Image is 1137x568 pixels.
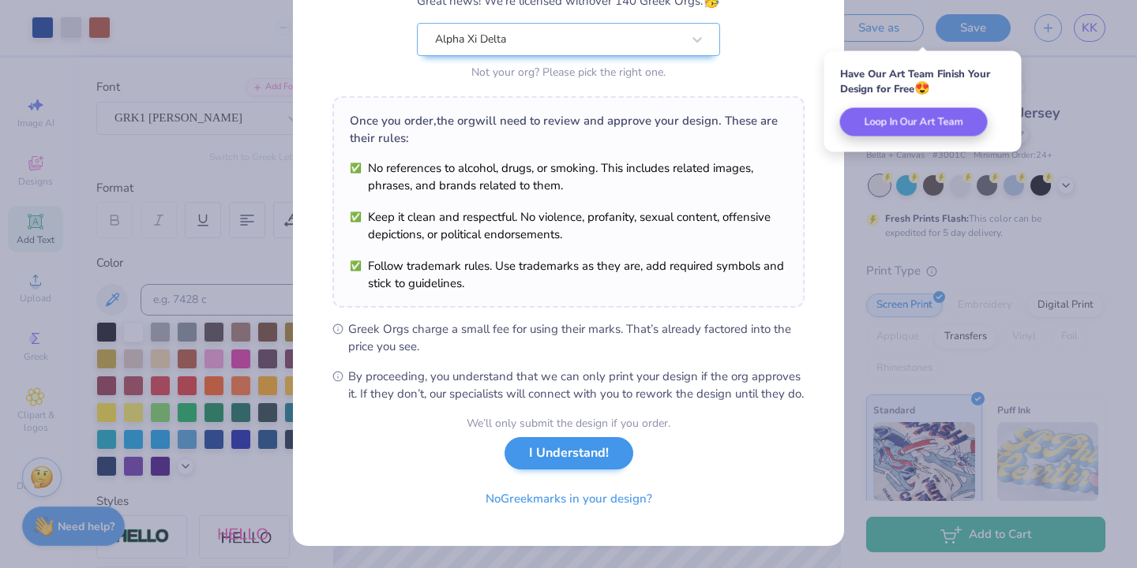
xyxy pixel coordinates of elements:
[467,415,670,432] div: We’ll only submit the design if you order.
[350,208,787,243] li: Keep it clean and respectful. No violence, profanity, sexual content, offensive depictions, or po...
[348,368,805,402] span: By proceeding, you understand that we can only print your design if the org approves it. If they ...
[840,108,988,136] button: Loop In Our Art Team
[350,159,787,194] li: No references to alcohol, drugs, or smoking. This includes related images, phrases, and brands re...
[417,64,720,80] div: Not your org? Please pick the right one.
[914,80,930,97] span: 😍
[505,437,633,469] button: I Understand!
[350,112,787,147] div: Once you order, the org will need to review and approve your design. These are their rules:
[348,320,805,355] span: Greek Orgs charge a small fee for using their marks. That’s already factored into the price you see.
[350,257,787,292] li: Follow trademark rules. Use trademarks as they are, add required symbols and stick to guidelines.
[472,483,666,515] button: NoGreekmarks in your design?
[840,67,1006,96] div: Have Our Art Team Finish Your Design for Free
